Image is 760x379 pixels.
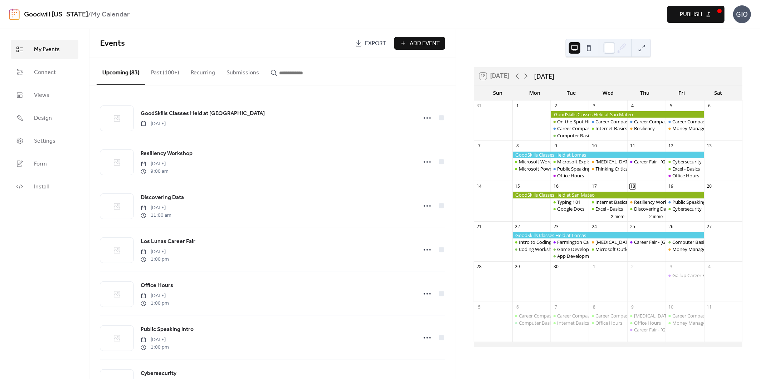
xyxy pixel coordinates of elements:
[627,118,666,125] div: Career Compass South: Interviewing
[668,223,674,230] div: 26
[145,58,185,84] button: Past (100+)
[627,326,666,333] div: Career Fair - Albuquerque
[596,246,635,252] div: Microsoft Outlook
[553,103,559,109] div: 2
[666,125,704,132] div: Money Management
[591,264,598,270] div: 1
[627,239,666,245] div: Career Fair - Albuquerque
[627,199,666,205] div: Resiliency Workshop
[551,125,589,132] div: Career Compass North: Career Exploration
[141,336,169,344] span: [DATE]
[100,36,125,51] span: Events
[627,320,666,326] div: Office Hours
[596,166,633,172] div: Thinking Critically
[666,239,704,245] div: Computer Basics
[630,103,636,109] div: 4
[589,246,627,252] div: Microsoft Outlook
[666,199,704,205] div: Public Speaking Intro
[627,312,666,319] div: Stress Management
[672,172,699,179] div: Office Hours
[634,239,707,245] div: Career Fair - [GEOGRAPHIC_DATA]
[141,325,194,334] span: Public Speaking Intro
[551,246,589,252] div: Game Development
[551,312,589,319] div: Career Compass East: Resume/Applying
[479,85,516,100] div: Sun
[557,246,601,252] div: Game Development
[596,125,628,132] div: Internet Basics
[141,204,171,212] span: [DATE]
[668,264,674,270] div: 3
[589,312,627,319] div: Career Compass South: Interviewing
[672,320,717,326] div: Money Management
[630,304,636,310] div: 9
[512,246,551,252] div: Coding Workshop
[141,281,173,290] a: Office Hours
[512,320,551,326] div: Computer Basics
[557,125,648,132] div: Career Compass North: Career Exploration
[551,166,589,172] div: Public Speaking Intro
[141,369,176,378] a: Cybersecurity
[557,118,607,125] div: On-the-Spot Hiring Fair
[553,183,559,189] div: 16
[476,223,482,230] div: 21
[512,158,551,165] div: Microsoft Word
[141,212,171,219] span: 11:00 am
[672,125,717,132] div: Money Management
[680,10,702,19] span: Publish
[551,132,589,139] div: Computer Basics
[627,206,666,212] div: Discovering Data
[672,239,708,245] div: Computer Basics
[141,325,194,334] a: Public Speaking Intro
[519,312,609,319] div: Career Compass North: Career Exploration
[591,304,598,310] div: 8
[519,158,552,165] div: Microsoft Word
[141,120,166,128] span: [DATE]
[34,183,49,191] span: Install
[672,206,702,212] div: Cybersecurity
[515,264,521,270] div: 29
[141,292,169,300] span: [DATE]
[512,239,551,245] div: Intro to Coding
[589,320,627,326] div: Office Hours
[589,118,627,125] div: Career Compass East: Resume/Applying
[596,199,628,205] div: Internet Basics
[589,166,627,172] div: Thinking Critically
[666,118,704,125] div: Career Compass West: Your New Job
[666,272,704,279] div: Gallup Career Fair
[519,239,551,245] div: Intro to Coding
[596,118,680,125] div: Career Compass East: Resume/Applying
[553,143,559,149] div: 9
[516,85,553,100] div: Mon
[553,85,590,100] div: Tue
[590,85,627,100] div: Wed
[476,183,482,189] div: 14
[627,158,666,165] div: Career Fair - Albuquerque
[515,183,521,189] div: 15
[551,172,589,179] div: Office Hours
[141,300,169,307] span: 1:00 pm
[221,58,265,84] button: Submissions
[9,9,20,20] img: logo
[34,160,47,168] span: Form
[557,199,581,205] div: Typing 101
[88,8,91,21] b: /
[630,223,636,230] div: 25
[515,304,521,310] div: 6
[551,118,589,125] div: On-the-Spot Hiring Fair
[11,40,78,59] a: My Events
[551,199,589,205] div: Typing 101
[410,39,440,48] span: Add Event
[627,85,663,100] div: Thu
[519,246,557,252] div: Coding Workshop
[34,45,60,54] span: My Events
[512,232,704,238] div: GoodSkills Classes Held at Lomas
[394,37,445,50] button: Add Event
[185,58,221,84] button: Recurring
[11,177,78,196] a: Install
[91,8,130,21] b: My Calendar
[666,172,704,179] div: Office Hours
[668,304,674,310] div: 10
[557,253,596,259] div: App Development
[141,237,195,246] span: Los Lunas Career Fair
[476,103,482,109] div: 31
